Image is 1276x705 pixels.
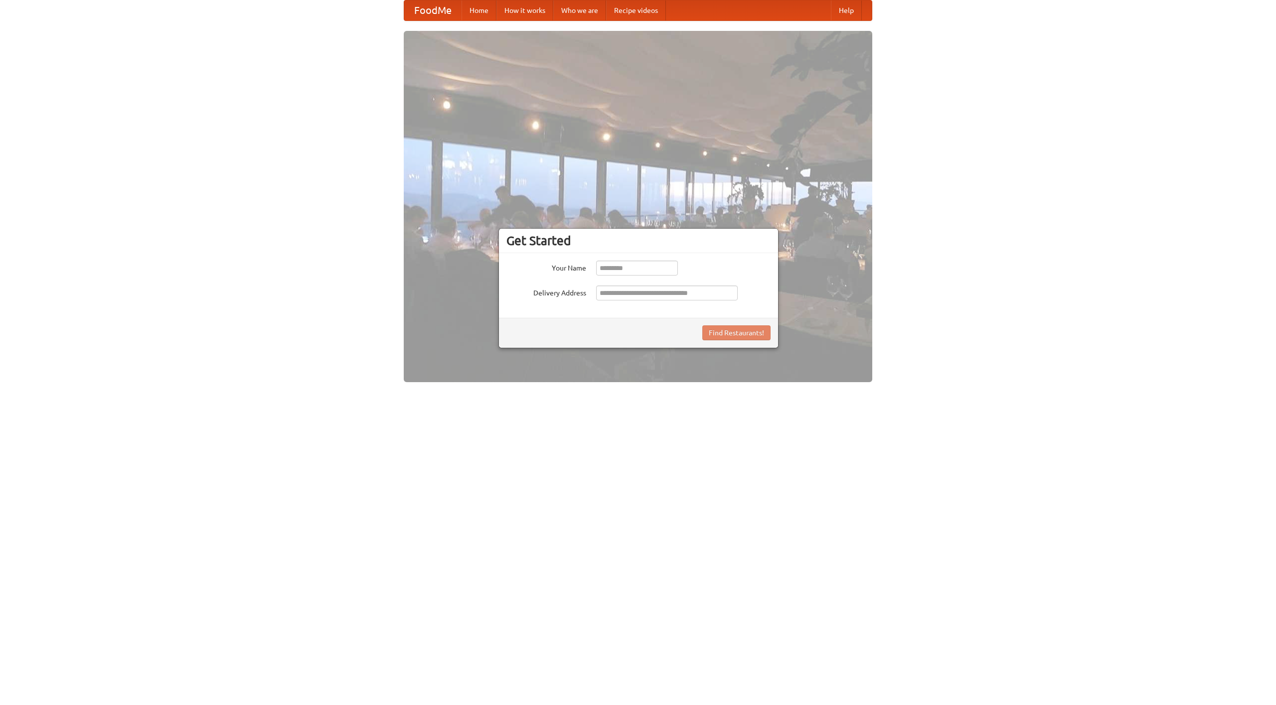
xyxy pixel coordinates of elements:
label: Delivery Address [506,285,586,298]
a: Help [831,0,862,20]
a: FoodMe [404,0,462,20]
a: Who we are [553,0,606,20]
a: Home [462,0,496,20]
a: How it works [496,0,553,20]
a: Recipe videos [606,0,666,20]
h3: Get Started [506,233,771,248]
button: Find Restaurants! [702,325,771,340]
label: Your Name [506,261,586,273]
